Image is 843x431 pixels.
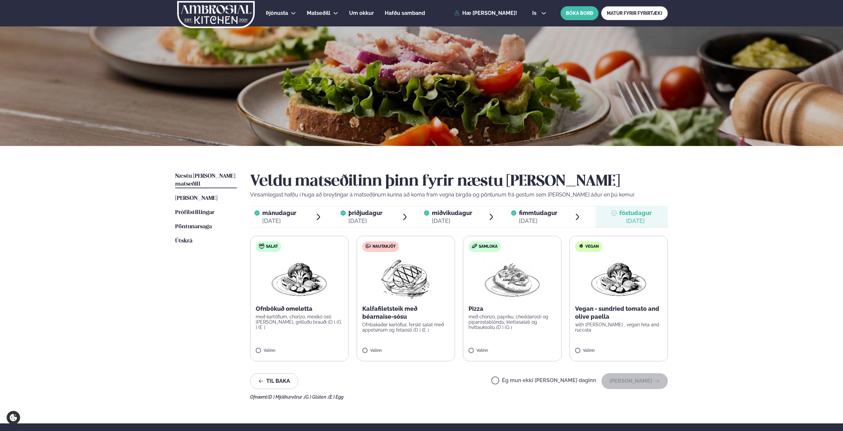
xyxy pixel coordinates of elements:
a: Pöntunarsaga [175,223,212,231]
a: [PERSON_NAME] [175,195,217,202]
span: [PERSON_NAME] [175,196,217,201]
p: with [PERSON_NAME] , vegan feta and ruccola [575,322,663,333]
span: Hafðu samband [385,10,425,16]
span: mánudagur [262,209,296,216]
button: [PERSON_NAME] [601,373,668,389]
div: [DATE] [619,217,652,225]
p: Vegan - sundried tomato and olive paella [575,305,663,321]
span: Matseðill [307,10,330,16]
span: miðvikudagur [432,209,472,216]
span: Þjónusta [266,10,288,16]
span: (G ) Glúten , [304,394,328,400]
div: [DATE] [432,217,472,225]
span: Nautakjöt [373,244,396,249]
a: Cookie settings [7,411,20,424]
img: Pizza-Bread.png [483,257,541,300]
a: MATUR FYRIR FYRIRTÆKI [601,6,668,20]
span: (D ) Mjólkurvörur , [268,394,304,400]
div: [DATE] [348,217,382,225]
img: logo [177,1,255,28]
img: salad.svg [259,243,264,249]
span: Samloka [479,244,498,249]
img: Vegan.png [590,257,648,300]
a: Prófílstillingar [175,209,214,217]
a: Þjónusta [266,9,288,17]
p: Vinsamlegast hafðu í huga að breytingar á matseðlinum kunna að koma fram vegna birgða og pöntunum... [250,191,668,199]
a: Næstu [PERSON_NAME] matseðill [175,172,237,188]
p: Pizza [469,305,556,313]
p: Ofnbakaðar kartöflur, ferskt salat með appelsínum og fetaosti (D ) (E ) [362,322,450,333]
span: föstudagur [619,209,652,216]
p: Kalfafiletsteik með béarnaise-sósu [362,305,450,321]
span: (E ) Egg [328,394,343,400]
span: fimmtudagur [519,209,557,216]
span: Salat [266,244,278,249]
button: BÓKA BORÐ [561,6,599,20]
span: þriðjudagur [348,209,382,216]
img: Vegan.svg [578,243,584,249]
span: Pöntunarsaga [175,224,212,230]
span: Útskrá [175,238,192,244]
a: Um okkur [349,9,374,17]
h2: Veldu matseðilinn þinn fyrir næstu [PERSON_NAME] [250,172,668,191]
button: Til baka [250,373,298,389]
span: is [532,11,538,16]
span: Prófílstillingar [175,210,214,215]
a: Útskrá [175,237,192,245]
a: Matseðill [307,9,330,17]
a: Hafðu samband [385,9,425,17]
span: Næstu [PERSON_NAME] matseðill [175,173,235,187]
img: beef.svg [366,243,371,249]
img: Vegan.png [270,257,328,300]
div: Ofnæmi: [250,394,668,400]
div: [DATE] [519,217,557,225]
p: með chorizo, papríku, cheddarosti og piparostablöndu, klettasalati og hvítlauksolíu (D ) (G ) [469,314,556,330]
div: [DATE] [262,217,296,225]
a: Hæ [PERSON_NAME]! [454,10,517,16]
p: með kartöflum, chorizo, mexíkó osti [PERSON_NAME], grilluðu brauði (D ) (G ) (E ) [256,314,343,330]
span: Vegan [585,244,599,249]
p: Ofnbökuð omeletta [256,305,343,313]
span: Um okkur [349,10,374,16]
img: Beef-Meat.png [376,257,435,300]
img: sandwich-new-16px.svg [472,244,477,248]
button: is [527,11,552,16]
